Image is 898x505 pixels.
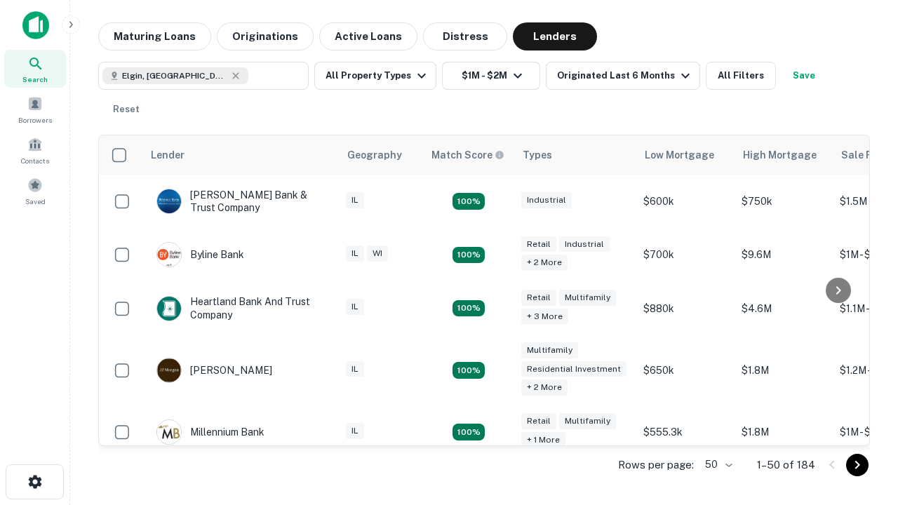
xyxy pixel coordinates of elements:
div: Residential Investment [521,361,626,377]
div: Geography [347,147,402,163]
img: picture [157,358,181,382]
div: IL [346,423,364,439]
div: High Mortgage [743,147,817,163]
div: + 2 more [521,379,568,396]
div: Originated Last 6 Months [557,67,694,84]
th: Lender [142,135,339,175]
button: Originations [217,22,314,50]
button: Maturing Loans [98,22,211,50]
div: Capitalize uses an advanced AI algorithm to match your search with the best lender. The match sco... [431,147,504,163]
a: Search [4,50,66,88]
div: Matching Properties: 19, hasApolloMatch: undefined [453,247,485,264]
button: Distress [423,22,507,50]
button: Save your search to get updates of matches that match your search criteria. [782,62,826,90]
button: Go to next page [846,454,869,476]
span: Borrowers [18,114,52,126]
button: All Filters [706,62,776,90]
td: $1.8M [735,405,833,459]
button: Active Loans [319,22,417,50]
button: Lenders [513,22,597,50]
img: picture [157,420,181,444]
td: $555.3k [636,405,735,459]
div: [PERSON_NAME] Bank & Trust Company [156,189,325,214]
div: [PERSON_NAME] [156,358,272,383]
img: capitalize-icon.png [22,11,49,39]
div: Retail [521,413,556,429]
div: + 1 more [521,432,565,448]
td: $700k [636,228,735,281]
span: Saved [25,196,46,207]
img: picture [157,243,181,267]
div: + 2 more [521,255,568,271]
div: IL [346,245,364,262]
div: Low Mortgage [645,147,714,163]
div: Byline Bank [156,242,244,267]
a: Saved [4,172,66,210]
span: Contacts [21,155,49,166]
h6: Match Score [431,147,502,163]
div: Industrial [521,192,572,208]
img: picture [157,297,181,321]
th: Geography [339,135,423,175]
td: $1.8M [735,335,833,406]
div: Types [523,147,552,163]
div: Multifamily [521,342,578,358]
button: All Property Types [314,62,436,90]
div: 50 [699,454,735,475]
iframe: Chat Widget [828,348,898,415]
p: 1–50 of 184 [757,457,815,473]
th: High Mortgage [735,135,833,175]
th: Low Mortgage [636,135,735,175]
img: picture [157,189,181,213]
div: Millennium Bank [156,419,264,445]
div: Multifamily [559,413,616,429]
td: $880k [636,281,735,335]
div: Matching Properties: 19, hasApolloMatch: undefined [453,300,485,317]
button: Originated Last 6 Months [546,62,700,90]
div: Matching Properties: 28, hasApolloMatch: undefined [453,193,485,210]
td: $4.6M [735,281,833,335]
td: $750k [735,175,833,228]
td: $600k [636,175,735,228]
span: Elgin, [GEOGRAPHIC_DATA], [GEOGRAPHIC_DATA] [122,69,227,82]
td: $650k [636,335,735,406]
div: + 3 more [521,309,568,325]
a: Contacts [4,131,66,169]
div: WI [367,245,388,262]
div: Multifamily [559,290,616,306]
div: IL [346,299,364,315]
p: Rows per page: [618,457,694,473]
th: Types [514,135,636,175]
div: Lender [151,147,185,163]
button: $1M - $2M [442,62,540,90]
div: IL [346,192,364,208]
div: Industrial [559,236,610,252]
div: Matching Properties: 25, hasApolloMatch: undefined [453,362,485,379]
div: IL [346,361,364,377]
span: Search [22,74,48,85]
div: Retail [521,290,556,306]
td: $9.6M [735,228,833,281]
div: Heartland Bank And Trust Company [156,295,325,321]
th: Capitalize uses an advanced AI algorithm to match your search with the best lender. The match sco... [423,135,514,175]
div: Matching Properties: 16, hasApolloMatch: undefined [453,424,485,440]
a: Borrowers [4,90,66,128]
div: Retail [521,236,556,252]
button: Reset [104,95,149,123]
